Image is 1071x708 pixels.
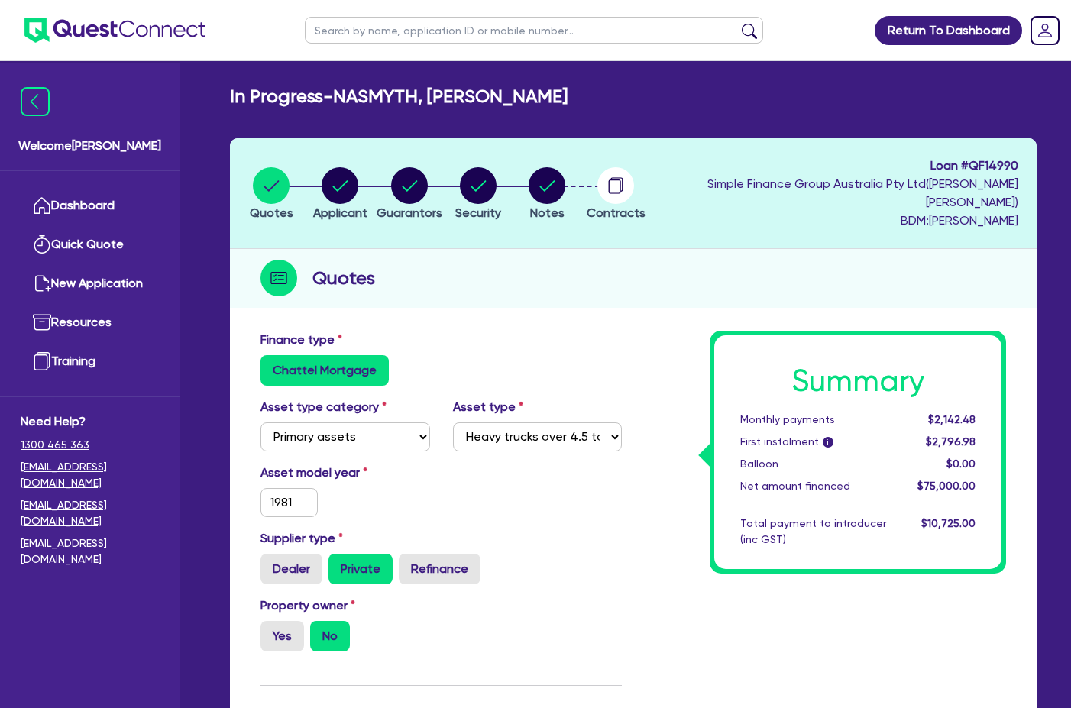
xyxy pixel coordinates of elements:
img: resources [33,313,51,331]
span: Security [455,205,501,220]
span: Notes [530,205,565,220]
a: [EMAIL_ADDRESS][DOMAIN_NAME] [21,497,159,529]
span: $2,796.98 [926,435,976,448]
span: $2,142.48 [928,413,976,425]
button: Notes [528,166,566,223]
label: Finance type [260,331,342,349]
div: Monthly payments [729,412,901,428]
span: Simple Finance Group Australia Pty Ltd ( [PERSON_NAME] [PERSON_NAME] ) [707,176,1018,209]
img: step-icon [260,260,297,296]
a: Dashboard [21,186,159,225]
label: Refinance [399,554,480,584]
label: Dealer [260,554,322,584]
a: New Application [21,264,159,303]
span: Contracts [587,205,646,220]
tcxspan: Call 1300 465 363 via 3CX [21,438,89,451]
label: Yes [260,621,304,651]
label: Chattel Mortgage [260,355,389,386]
a: [EMAIL_ADDRESS][DOMAIN_NAME] [21,459,159,491]
button: Guarantors [376,166,443,223]
div: Net amount financed [729,478,901,494]
a: Quick Quote [21,225,159,264]
span: Quotes [250,205,293,220]
button: Quotes [249,166,294,223]
a: Dropdown toggle [1025,11,1065,50]
span: $0.00 [946,457,976,470]
button: Security [455,166,502,223]
h2: In Progress - NASMYTH, [PERSON_NAME] [230,86,568,108]
a: Resources [21,303,159,342]
span: Loan # QF14990 [655,157,1018,175]
span: i [823,437,833,448]
label: Property owner [260,596,355,615]
div: First instalment [729,434,901,450]
button: Contracts [586,166,646,223]
h1: Summary [740,363,976,399]
label: Asset model year [249,464,442,482]
div: Balloon [729,456,901,472]
img: quick-quote [33,235,51,254]
img: training [33,352,51,370]
h2: Quotes [312,264,375,292]
label: Private [328,554,393,584]
span: Guarantors [377,205,442,220]
span: $75,000.00 [917,480,976,492]
input: Search by name, application ID or mobile number... [305,17,763,44]
span: Welcome [PERSON_NAME] [18,137,161,155]
a: Training [21,342,159,381]
label: Asset type [453,398,523,416]
img: icon-menu-close [21,87,50,116]
label: No [310,621,350,651]
a: Return To Dashboard [875,16,1022,45]
span: $10,725.00 [921,517,976,529]
span: BDM: [PERSON_NAME] [655,212,1018,230]
label: Supplier type [260,529,343,548]
span: Applicant [313,205,367,220]
img: quest-connect-logo-blue [24,18,205,43]
a: [EMAIL_ADDRESS][DOMAIN_NAME] [21,535,159,567]
button: Applicant [312,166,368,223]
span: Need Help? [21,412,159,431]
img: new-application [33,274,51,293]
label: Asset type category [260,398,387,416]
div: Total payment to introducer (inc GST) [729,516,901,548]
